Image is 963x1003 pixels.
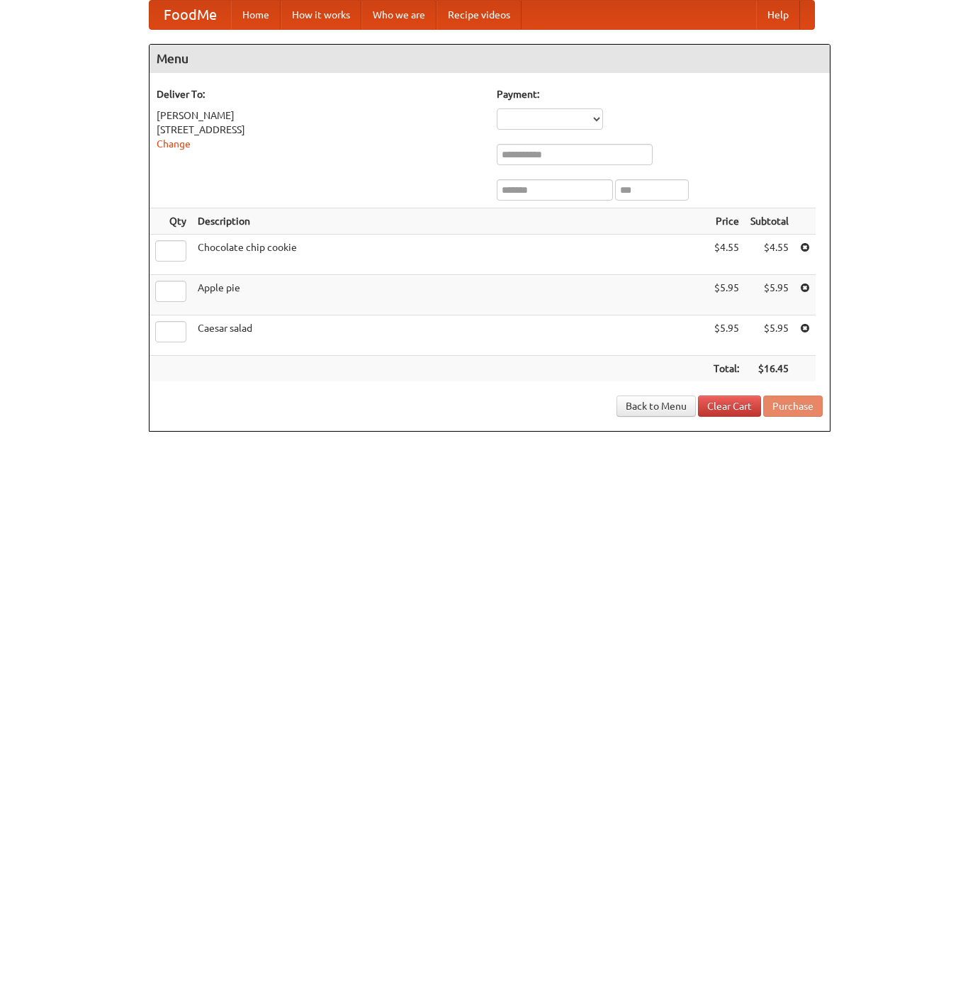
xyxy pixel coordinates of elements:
[745,315,794,356] td: $5.95
[157,87,483,101] h5: Deliver To:
[708,235,745,275] td: $4.55
[231,1,281,29] a: Home
[281,1,361,29] a: How it works
[745,208,794,235] th: Subtotal
[756,1,800,29] a: Help
[497,87,823,101] h5: Payment:
[708,356,745,382] th: Total:
[708,275,745,315] td: $5.95
[708,208,745,235] th: Price
[192,235,708,275] td: Chocolate chip cookie
[745,356,794,382] th: $16.45
[616,396,696,417] a: Back to Menu
[192,208,708,235] th: Description
[157,123,483,137] div: [STREET_ADDRESS]
[361,1,437,29] a: Who we are
[150,1,231,29] a: FoodMe
[745,235,794,275] td: $4.55
[437,1,522,29] a: Recipe videos
[157,138,191,150] a: Change
[150,208,192,235] th: Qty
[745,275,794,315] td: $5.95
[150,45,830,73] h4: Menu
[192,275,708,315] td: Apple pie
[708,315,745,356] td: $5.95
[698,396,761,417] a: Clear Cart
[192,315,708,356] td: Caesar salad
[763,396,823,417] button: Purchase
[157,108,483,123] div: [PERSON_NAME]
